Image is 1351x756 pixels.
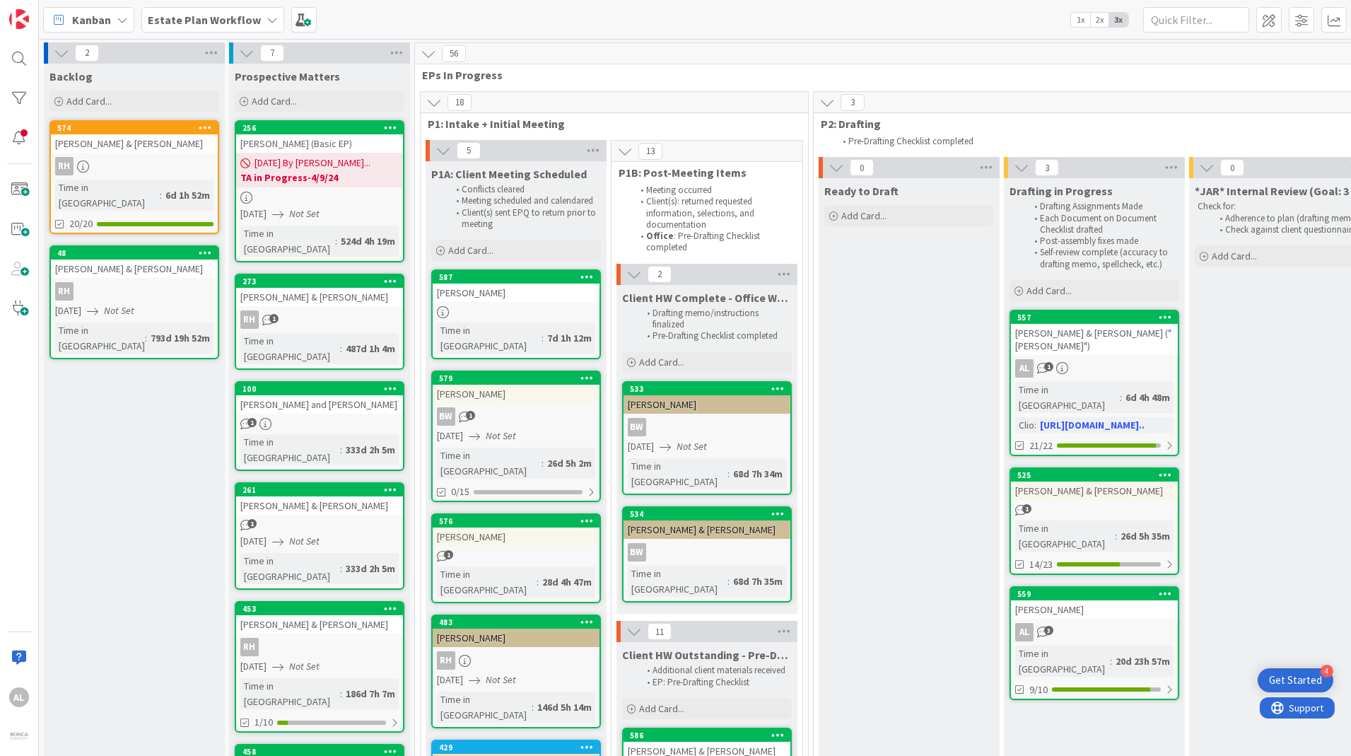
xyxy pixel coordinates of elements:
span: [DATE] [55,303,81,318]
div: RH [236,638,403,656]
span: Backlog [49,69,93,83]
div: Time in [GEOGRAPHIC_DATA] [55,322,145,354]
div: Time in [GEOGRAPHIC_DATA] [240,678,340,709]
div: 487d 1h 4m [342,341,399,356]
span: 3 [841,94,865,111]
div: 579 [433,372,600,385]
span: : [335,233,337,249]
div: [PERSON_NAME] & [PERSON_NAME] [236,615,403,634]
div: [PERSON_NAME] & [PERSON_NAME] [1011,482,1178,500]
a: 525[PERSON_NAME] & [PERSON_NAME]Time in [GEOGRAPHIC_DATA]:26d 5h 35m14/23 [1010,467,1179,575]
div: [PERSON_NAME] & [PERSON_NAME] ("[PERSON_NAME]") [1011,324,1178,355]
span: Ready to Draft [824,184,899,198]
div: 7d 1h 12m [544,330,595,346]
div: RH [51,282,218,301]
div: 574[PERSON_NAME] & [PERSON_NAME] [51,122,218,153]
div: RH [433,651,600,670]
a: 48[PERSON_NAME] & [PERSON_NAME]RH[DATE]Not SetTime in [GEOGRAPHIC_DATA]:793d 19h 52m [49,245,219,359]
b: Estate Plan Workflow [148,13,261,27]
div: 100 [236,383,403,395]
div: 793d 19h 52m [147,330,214,346]
div: RH [55,282,74,301]
div: 68d 7h 34m [730,466,786,482]
span: 2x [1090,13,1109,27]
span: : [727,466,730,482]
div: 261 [236,484,403,496]
span: Add Card... [252,95,297,107]
span: [DATE] [240,534,267,549]
div: 68d 7h 35m [730,574,786,589]
div: Time in [GEOGRAPHIC_DATA] [437,566,537,598]
div: BW [433,407,600,426]
span: 3 [1035,159,1059,176]
div: Time in [GEOGRAPHIC_DATA] [1015,646,1110,677]
div: 574 [57,123,218,133]
div: [PERSON_NAME] [433,528,600,546]
div: RH [55,157,74,175]
span: [DATE] By [PERSON_NAME]... [255,156,370,170]
span: 21/22 [1029,438,1053,453]
div: 525 [1017,470,1178,480]
span: 7 [260,45,284,62]
div: Time in [GEOGRAPHIC_DATA] [1015,382,1120,413]
div: 28d 4h 47m [539,574,595,590]
div: 576[PERSON_NAME] [433,515,600,546]
span: 1 [466,411,475,420]
span: Support [30,2,64,19]
li: EP: Pre-Drafting Checklist [639,677,790,688]
div: 429 [439,743,600,752]
span: Add Card... [1027,284,1072,297]
span: P1A: Client Meeting Scheduled [431,167,587,181]
span: Client HW Complete - Office Work [622,291,792,305]
div: 6d 1h 52m [162,187,214,203]
div: 483[PERSON_NAME] [433,616,600,647]
div: Open Get Started checklist, remaining modules: 4 [1258,668,1333,692]
div: 587 [433,271,600,284]
div: 261 [242,485,403,495]
div: BW [628,543,646,562]
div: [PERSON_NAME] & [PERSON_NAME] [51,260,218,278]
div: 256 [236,122,403,134]
div: 534 [630,509,790,519]
div: Time in [GEOGRAPHIC_DATA] [628,458,727,489]
div: 261[PERSON_NAME] & [PERSON_NAME] [236,484,403,515]
div: 586 [624,729,790,742]
span: : [145,330,147,346]
div: 429 [433,741,600,754]
div: Time in [GEOGRAPHIC_DATA] [240,553,340,584]
span: Add Card... [639,702,684,715]
span: 0/15 [451,484,469,499]
div: 557 [1011,311,1178,324]
i: Not Set [104,304,134,317]
div: [PERSON_NAME] & [PERSON_NAME] [624,521,790,539]
span: Drafting in Progress [1010,184,1113,198]
div: 6d 4h 48m [1122,390,1174,405]
span: Kanban [72,11,111,28]
li: Client(s) sent EPQ to return prior to meeting [448,207,599,231]
a: 574[PERSON_NAME] & [PERSON_NAME]RHTime in [GEOGRAPHIC_DATA]:6d 1h 52m20/20 [49,120,219,234]
div: 453[PERSON_NAME] & [PERSON_NAME] [236,603,403,634]
div: [PERSON_NAME] (Basic EP) [236,134,403,153]
input: Quick Filter... [1143,7,1249,33]
div: AL [9,687,29,707]
span: Add Card... [448,244,493,257]
li: Drafting Assignments Made [1027,201,1177,212]
span: 5 [457,142,481,159]
div: [PERSON_NAME] & [PERSON_NAME] [51,134,218,153]
li: Each Document on Document Checklist drafted [1027,213,1177,236]
div: BW [624,543,790,562]
span: [DATE] [437,429,463,443]
div: Time in [GEOGRAPHIC_DATA] [1015,521,1115,552]
a: 557[PERSON_NAME] & [PERSON_NAME] ("[PERSON_NAME]")ALTime in [GEOGRAPHIC_DATA]:6d 4h 48mClio:[URL]... [1010,310,1179,456]
div: 333d 2h 5m [342,442,399,458]
div: AL [1011,623,1178,641]
div: RH [236,310,403,329]
li: Additional client materials received [639,665,790,676]
span: [DATE] [437,673,463,687]
div: 483 [433,616,600,629]
span: 9/10 [1029,682,1048,697]
span: 2 [75,45,99,62]
div: Time in [GEOGRAPHIC_DATA] [437,448,542,479]
div: 20d 23h 57m [1112,653,1174,669]
li: Meeting occurred [633,185,786,196]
